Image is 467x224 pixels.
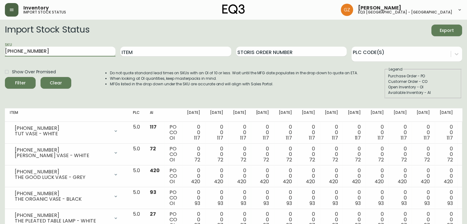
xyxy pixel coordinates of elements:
[210,124,223,141] div: 0 0
[329,178,338,185] span: 420
[10,124,123,138] div: [PHONE_NUMBER]TUT VASE - WHITE
[169,134,175,141] span: OI
[394,124,407,141] div: 0 0
[297,108,320,122] th: [DATE]
[412,108,435,122] th: [DATE]
[263,200,269,207] span: 93
[435,108,458,122] th: [DATE]
[309,200,315,207] span: 93
[150,189,156,196] span: 93
[128,122,145,144] td: 5.0
[302,146,315,163] div: 0 0
[23,6,49,10] span: Inventory
[355,200,361,207] span: 93
[371,168,384,184] div: 0 0
[274,108,297,122] th: [DATE]
[15,169,110,175] div: [PHONE_NUMBER]
[401,134,407,141] span: 117
[240,156,246,163] span: 72
[309,156,315,163] span: 72
[286,156,292,163] span: 72
[256,190,269,206] div: 0 0
[15,191,110,196] div: [PHONE_NUMBER]
[15,218,110,224] div: THE PLEATED TABLE LAMP - WHITE
[150,123,157,130] span: 117
[222,4,245,14] img: logo
[15,79,26,87] div: Filter
[15,153,110,158] div: [PERSON_NAME] VASE - WHITE
[389,108,412,122] th: [DATE]
[279,190,292,206] div: 0 0
[401,200,407,207] span: 93
[210,190,223,206] div: 0 0
[15,131,110,137] div: TUT VASE - WHITE
[424,200,430,207] span: 93
[15,196,110,202] div: THE ORGANIC VASE - BLACK
[15,175,110,180] div: THE GOOD LUCK VASE - GREY
[237,178,246,185] span: 420
[110,70,358,76] li: Do not quote standard lead times on SKUs with an OI of 10 or less. Wait until the MFG date popula...
[325,168,338,184] div: 0 0
[417,124,430,141] div: 0 0
[424,134,430,141] span: 117
[110,76,358,81] li: When looking at OI quantities, keep masterpacks in mind.
[440,168,453,184] div: 0 0
[371,146,384,163] div: 0 0
[447,156,453,163] span: 72
[440,146,453,163] div: 0 0
[302,190,315,206] div: 0 0
[306,178,315,185] span: 420
[283,178,292,185] span: 420
[260,178,269,185] span: 420
[182,108,205,122] th: [DATE]
[233,190,246,206] div: 0 0
[10,146,123,160] div: [PHONE_NUMBER][PERSON_NAME] VASE - WHITE
[341,4,353,16] img: 78875dbee59462ec7ba26e296000f7de
[218,200,223,207] span: 93
[15,147,110,153] div: [PHONE_NUMBER]
[279,168,292,184] div: 0 0
[302,168,315,184] div: 0 0
[388,79,458,84] div: Customer Order - CO
[256,146,269,163] div: 0 0
[431,25,462,36] button: Export
[320,108,343,122] th: [DATE]
[187,168,200,184] div: 0 0
[348,168,361,184] div: 0 0
[417,190,430,206] div: 0 0
[417,168,430,184] div: 0 0
[169,200,175,207] span: OI
[233,146,246,163] div: 0 0
[355,156,361,163] span: 72
[191,178,200,185] span: 420
[10,190,123,203] div: [PHONE_NUMBER]THE ORGANIC VASE - BLACK
[110,81,358,87] li: MFGs listed in the drop down under the SKU are accurate and will align with Sales Portal.
[279,146,292,163] div: 0 0
[150,145,156,152] span: 72
[23,10,66,14] h5: import stock status
[128,108,145,122] th: PLC
[256,168,269,184] div: 0 0
[233,124,246,141] div: 0 0
[128,165,145,187] td: 5.0
[343,108,366,122] th: [DATE]
[309,134,315,141] span: 117
[352,178,361,185] span: 420
[366,108,389,122] th: [DATE]
[15,213,110,218] div: [PHONE_NUMBER]
[187,124,200,141] div: 0 0
[355,134,361,141] span: 117
[388,73,458,79] div: Purchase Order - PO
[279,124,292,141] div: 0 0
[128,144,145,165] td: 5.0
[210,146,223,163] div: 0 0
[440,124,453,141] div: 0 0
[169,146,177,163] div: PO CO
[440,190,453,206] div: 0 0
[169,190,177,206] div: PO CO
[286,200,292,207] span: 93
[169,156,175,163] span: OI
[10,168,123,181] div: [PHONE_NUMBER]THE GOOD LUCK VASE - GREY
[251,108,274,122] th: [DATE]
[5,77,36,89] button: Filter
